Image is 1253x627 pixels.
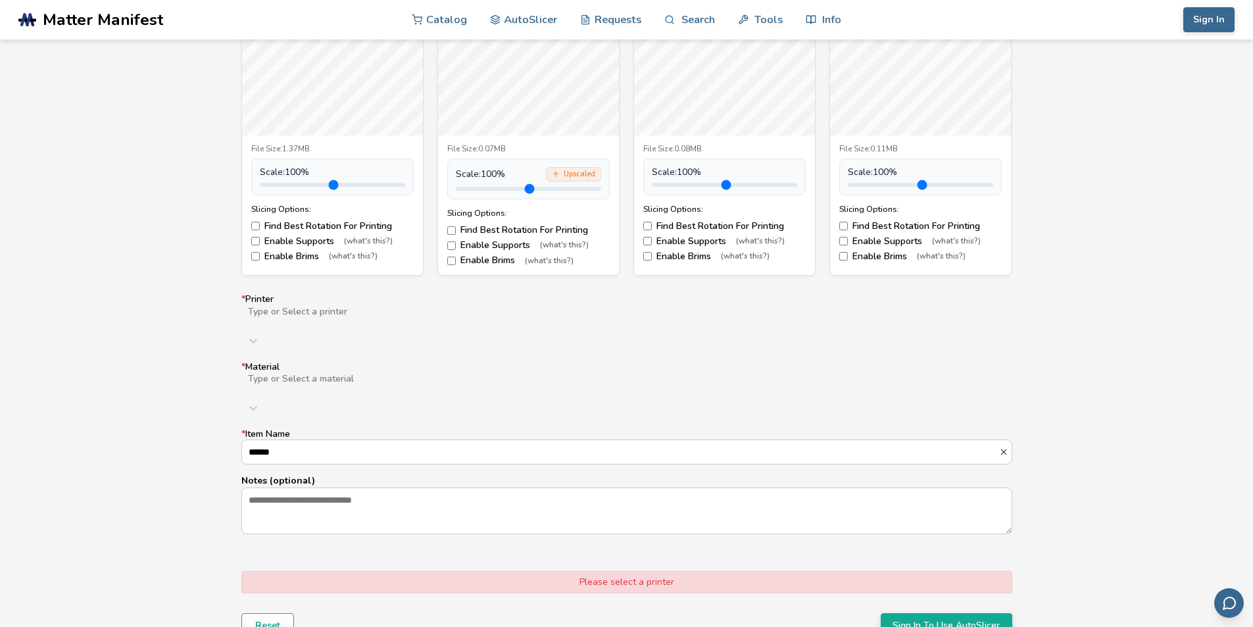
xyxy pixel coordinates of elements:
p: Notes (optional) [241,474,1012,488]
span: (what's this?) [736,237,785,246]
label: Enable Supports [251,236,414,247]
div: Upscaled [546,167,601,182]
label: Enable Supports [447,240,610,251]
input: Find Best Rotation For Printing [251,222,260,230]
textarea: Notes (optional) [242,488,1012,533]
div: File Size: 1.37MB [251,145,414,154]
label: Enable Brims [643,251,806,262]
label: Find Best Rotation For Printing [643,221,806,232]
label: Printer [241,294,1012,352]
span: (what's this?) [540,241,589,250]
span: (what's this?) [525,257,574,266]
button: Send feedback via email [1214,588,1244,618]
input: Find Best Rotation For Printing [643,222,652,230]
span: Scale: 100 % [456,169,505,180]
div: Slicing Options: [643,205,806,214]
input: Enable Supports(what's this?) [839,237,848,245]
div: Type or Select a printer [248,307,1006,317]
input: *Item Name [242,440,999,464]
input: Enable Supports(what's this?) [251,237,260,245]
div: File Size: 0.07MB [447,145,610,154]
label: Enable Brims [839,251,1002,262]
label: Item Name [241,429,1012,464]
div: Type or Select a material [248,374,1006,384]
input: Find Best Rotation For Printing [839,222,848,230]
div: Slicing Options: [839,205,1002,214]
span: Scale: 100 % [260,167,309,178]
label: Enable Brims [251,251,414,262]
div: Slicing Options: [447,209,610,218]
input: Enable Supports(what's this?) [643,237,652,245]
span: (what's this?) [721,252,770,261]
button: *Item Name [999,447,1012,457]
input: Enable Brims(what's this?) [447,257,456,265]
label: Find Best Rotation For Printing [251,221,414,232]
input: Enable Supports(what's this?) [447,241,456,250]
span: (what's this?) [932,237,981,246]
input: *MaterialType or Select a material [247,384,664,395]
div: File Size: 0.11MB [839,145,1002,154]
span: Matter Manifest [43,11,163,29]
label: Find Best Rotation For Printing [839,221,1002,232]
span: Scale: 100 % [652,167,701,178]
span: Scale: 100 % [848,167,897,178]
label: Enable Supports [839,236,1002,247]
button: Sign In [1183,7,1235,32]
input: *PrinterType or Select a printer [247,317,666,328]
label: Find Best Rotation For Printing [447,225,610,236]
label: Material [241,362,1012,420]
span: (what's this?) [917,252,966,261]
input: Enable Brims(what's this?) [643,252,652,261]
div: Slicing Options: [251,205,414,214]
input: Enable Brims(what's this?) [839,252,848,261]
div: File Size: 0.08MB [643,145,806,154]
span: (what's this?) [329,252,378,261]
label: Enable Brims [447,255,610,266]
input: Enable Brims(what's this?) [251,252,260,261]
input: Find Best Rotation For Printing [447,226,456,235]
label: Enable Supports [643,236,806,247]
div: Please select a printer [241,571,1012,593]
span: (what's this?) [344,237,393,246]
